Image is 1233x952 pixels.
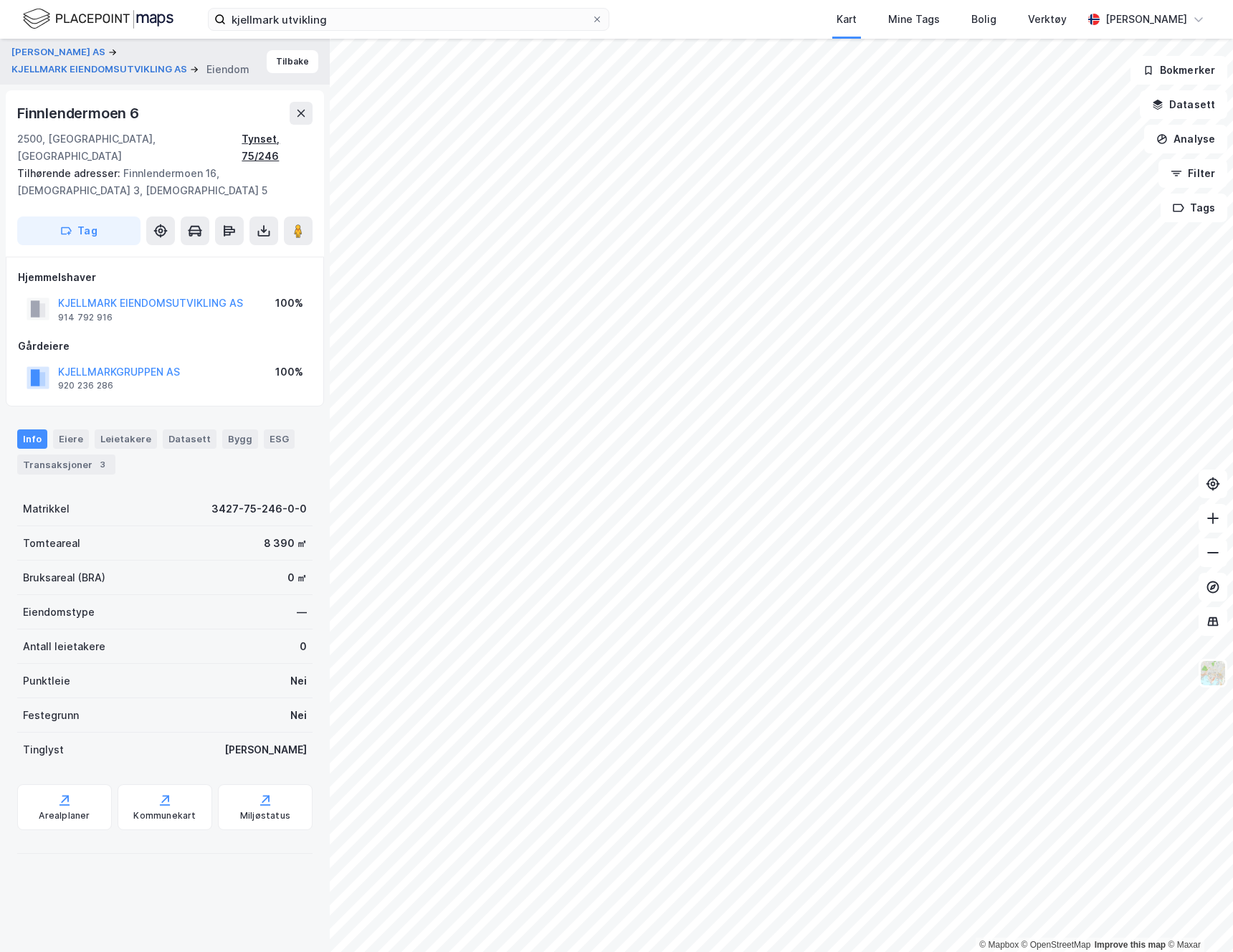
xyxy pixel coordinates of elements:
div: Info [17,429,47,448]
div: Gårdeiere [18,338,312,355]
div: Nei [290,672,307,690]
span: Tilhørende adresser: [17,167,123,179]
div: Finnlendermoen 16, [DEMOGRAPHIC_DATA] 3, [DEMOGRAPHIC_DATA] 5 [17,165,301,199]
div: Eiendom [206,61,249,78]
div: 920 236 286 [58,380,113,391]
div: Arealplaner [39,810,90,822]
div: Matrikkel [23,500,70,518]
div: 0 [300,638,307,655]
div: Datasett [163,429,216,448]
button: KJELLMARK EIENDOMSUTVIKLING AS [11,62,190,77]
iframe: Chat Widget [1161,883,1233,952]
div: Eiere [53,429,89,448]
div: Eiendomstype [23,604,95,621]
div: 3 [95,457,110,472]
a: Improve this map [1095,940,1166,950]
img: Z [1199,660,1227,687]
div: 914 792 916 [58,312,113,323]
div: Bolig [971,11,996,28]
div: Mine Tags [888,11,940,28]
div: 3427-75-246-0-0 [211,500,307,518]
div: Miljøstatus [240,810,290,822]
div: Bygg [222,429,258,448]
div: Tinglyst [23,741,64,758]
div: Kommunekart [133,810,196,822]
div: [PERSON_NAME] [224,741,307,758]
div: Punktleie [23,672,70,690]
div: Leietakere [95,429,157,448]
button: Bokmerker [1130,56,1227,85]
button: Tags [1161,194,1227,222]
img: logo.f888ab2527a4732fd821a326f86c7f29.svg [23,6,173,32]
div: Transaksjoner [17,454,115,475]
a: OpenStreetMap [1022,940,1091,950]
button: [PERSON_NAME] AS [11,45,108,59]
div: Kontrollprogram for chat [1161,883,1233,952]
div: ESG [264,429,295,448]
div: [PERSON_NAME] [1105,11,1187,28]
div: 2500, [GEOGRAPHIC_DATA], [GEOGRAPHIC_DATA] [17,130,242,165]
div: Bruksareal (BRA) [23,569,105,586]
div: 0 ㎡ [287,569,307,586]
div: Antall leietakere [23,638,105,655]
div: Verktøy [1028,11,1067,28]
div: Festegrunn [23,707,79,724]
div: 100% [275,295,303,312]
div: Tynset, 75/246 [242,130,313,165]
div: Kart [837,11,857,28]
div: 8 390 ㎡ [264,535,307,552]
div: Finnlendermoen 6 [17,102,142,125]
div: Nei [290,707,307,724]
div: Hjemmelshaver [18,269,312,286]
div: — [297,604,307,621]
div: 100% [275,363,303,381]
div: Tomteareal [23,535,80,552]
input: Søk på adresse, matrikkel, gårdeiere, leietakere eller personer [226,9,591,30]
button: Tilbake [267,50,318,73]
button: Analyse [1144,125,1227,153]
button: Tag [17,216,141,245]
a: Mapbox [979,940,1019,950]
button: Filter [1158,159,1227,188]
button: Datasett [1140,90,1227,119]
